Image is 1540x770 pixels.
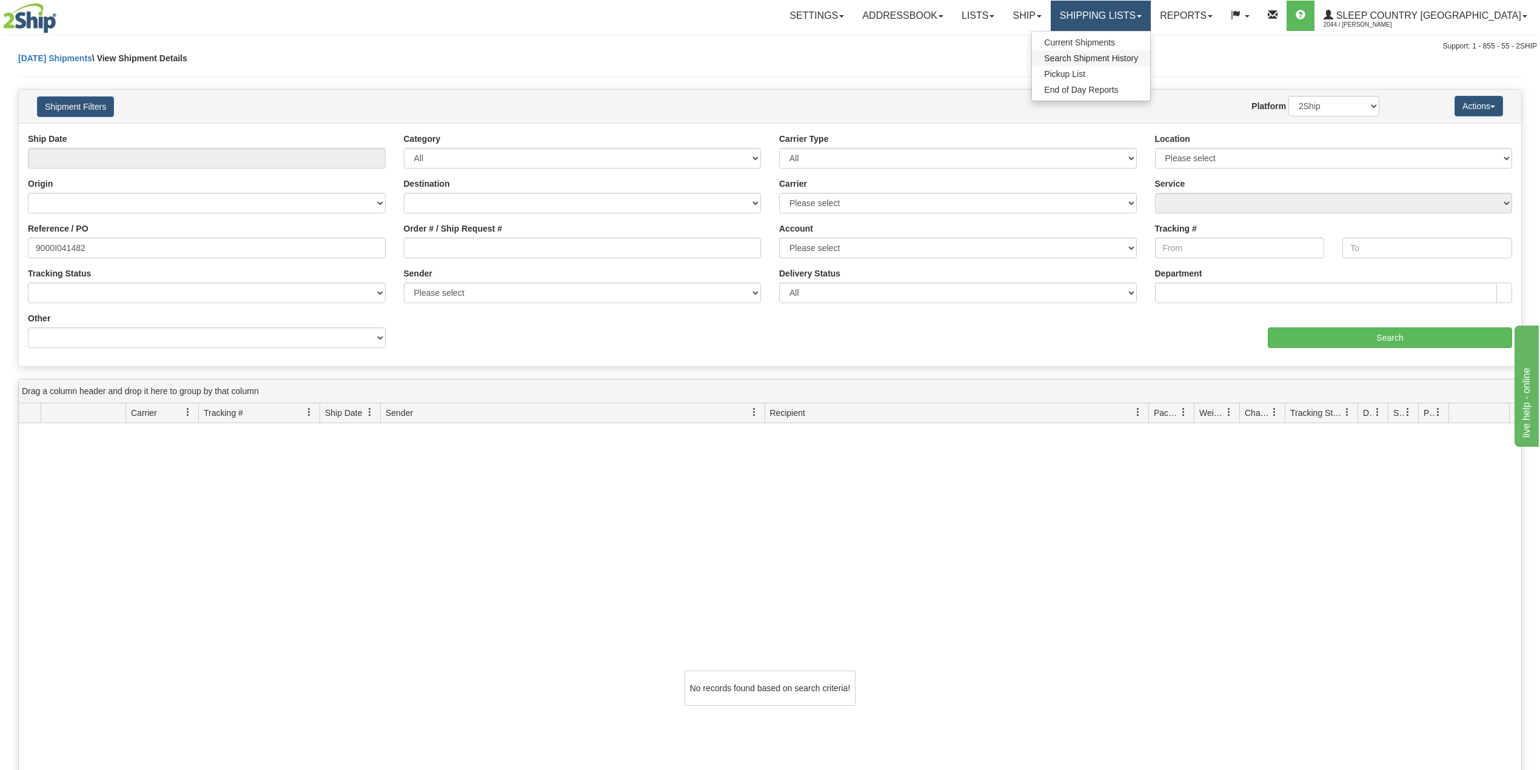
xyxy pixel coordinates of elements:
input: Search [1268,327,1512,348]
label: Reference / PO [28,223,89,235]
span: Tracking # [204,407,243,419]
div: Support: 1 - 855 - 55 - 2SHIP [3,41,1537,52]
a: Ship Date filter column settings [360,402,380,423]
a: Pickup Status filter column settings [1428,402,1448,423]
a: Carrier filter column settings [178,402,198,423]
label: Destination [404,178,450,190]
button: Shipment Filters [37,96,114,117]
a: Delivery Status filter column settings [1367,402,1388,423]
label: Category [404,133,441,145]
span: Recipient [770,407,805,419]
label: Carrier Type [779,133,828,145]
a: Addressbook [853,1,952,31]
a: End of Day Reports [1032,82,1150,98]
span: Pickup Status [1424,407,1434,419]
label: Location [1155,133,1190,145]
label: Tracking Status [28,267,91,280]
a: Search Shipment History [1032,50,1150,66]
span: Sleep Country [GEOGRAPHIC_DATA] [1333,10,1521,21]
label: Platform [1251,100,1286,112]
label: Order # / Ship Request # [404,223,503,235]
a: [DATE] Shipments [18,53,92,63]
span: Ship Date [325,407,362,419]
a: Settings [780,1,853,31]
label: Tracking # [1155,223,1197,235]
span: Packages [1154,407,1179,419]
span: Sender [386,407,413,419]
span: Charge [1245,407,1270,419]
a: Pickup List [1032,66,1150,82]
label: Other [28,312,50,324]
span: End of Day Reports [1044,85,1118,95]
a: Packages filter column settings [1173,402,1194,423]
div: No records found based on search criteria! [685,671,855,706]
label: Delivery Status [779,267,840,280]
span: Carrier [131,407,157,419]
label: Carrier [779,178,807,190]
span: Pickup List [1044,69,1085,79]
span: Shipment Issues [1393,407,1404,419]
label: Service [1155,178,1185,190]
span: Delivery Status [1363,407,1373,419]
label: Origin [28,178,53,190]
a: Current Shipments [1032,35,1150,50]
a: Tracking Status filter column settings [1337,402,1358,423]
span: Current Shipments [1044,38,1115,47]
a: Weight filter column settings [1219,402,1239,423]
span: \ View Shipment Details [92,53,187,63]
a: Reports [1151,1,1222,31]
input: From [1155,238,1325,258]
a: Charge filter column settings [1264,402,1285,423]
img: logo2044.jpg [3,3,56,33]
input: To [1342,238,1512,258]
a: Ship [1003,1,1050,31]
span: Weight [1199,407,1225,419]
a: Recipient filter column settings [1128,402,1148,423]
span: 2044 / [PERSON_NAME] [1324,19,1414,31]
label: Department [1155,267,1202,280]
a: Tracking # filter column settings [299,402,320,423]
a: Sender filter column settings [744,402,765,423]
div: live help - online [9,7,112,22]
a: Lists [952,1,1003,31]
label: Sender [404,267,432,280]
a: Shipment Issues filter column settings [1398,402,1418,423]
button: Actions [1455,96,1503,116]
a: Sleep Country [GEOGRAPHIC_DATA] 2044 / [PERSON_NAME] [1314,1,1536,31]
label: Account [779,223,813,235]
div: grid grouping header [19,380,1521,403]
label: Ship Date [28,133,67,145]
iframe: chat widget [1512,323,1539,447]
a: Shipping lists [1051,1,1151,31]
span: Tracking Status [1290,407,1343,419]
span: Search Shipment History [1044,53,1138,63]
